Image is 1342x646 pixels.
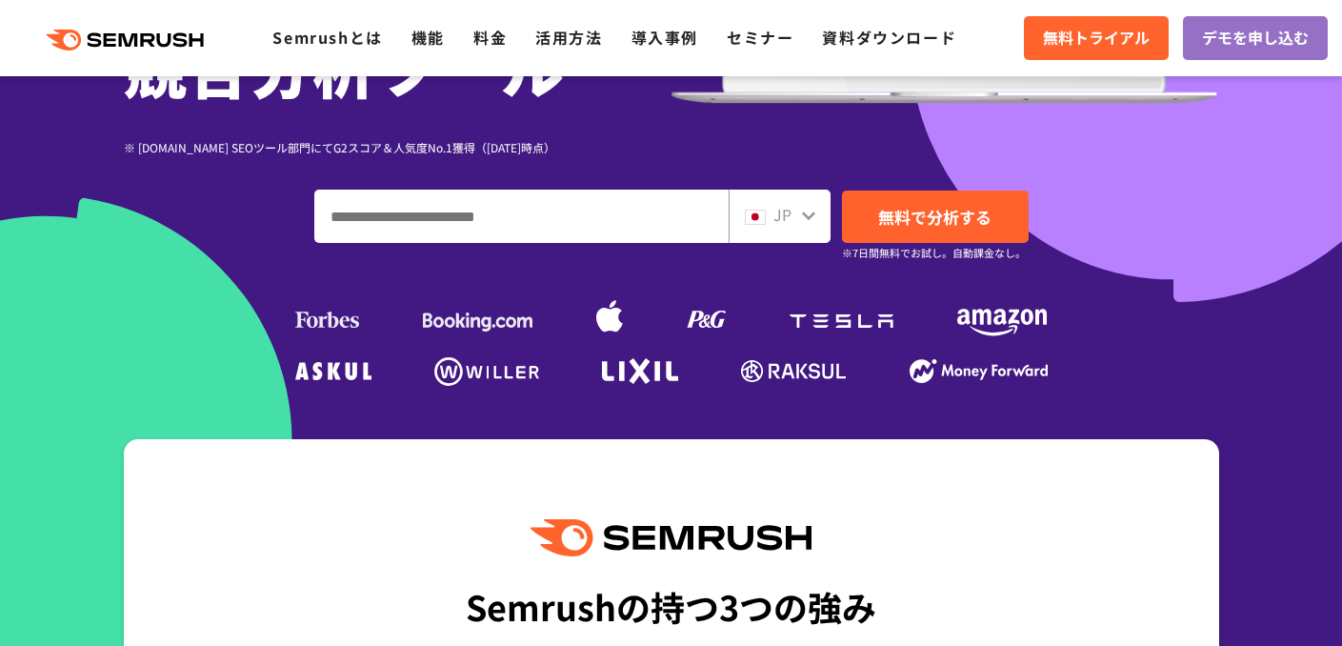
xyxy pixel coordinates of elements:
span: デモを申し込む [1202,26,1309,50]
a: 導入事例 [631,26,698,49]
a: 資料ダウンロード [822,26,956,49]
div: Semrushの持つ3つの強み [466,571,876,641]
span: JP [773,203,791,226]
a: Semrushとは [272,26,382,49]
span: 無料トライアル [1043,26,1150,50]
small: ※7日間無料でお試し。自動課金なし。 [842,244,1026,262]
a: デモを申し込む [1183,16,1328,60]
a: 無料で分析する [842,191,1029,243]
a: 機能 [411,26,445,49]
span: 無料で分析する [878,205,991,229]
input: ドメイン、キーワードまたはURLを入力してください [315,191,728,242]
a: 無料トライアル [1024,16,1169,60]
a: セミナー [727,26,793,49]
a: 料金 [473,26,507,49]
a: 活用方法 [535,26,602,49]
img: Semrush [531,519,811,556]
div: ※ [DOMAIN_NAME] SEOツール部門にてG2スコア＆人気度No.1獲得（[DATE]時点） [124,138,671,156]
